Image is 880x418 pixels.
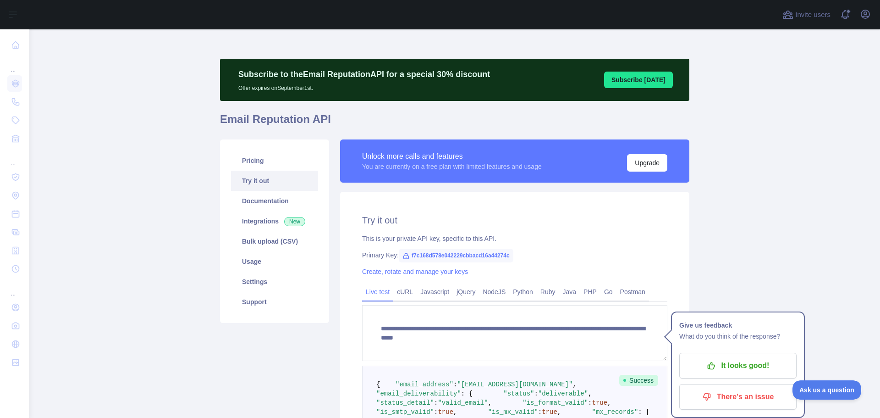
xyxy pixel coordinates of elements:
span: "email_address" [396,381,453,388]
button: Upgrade [627,154,667,172]
button: Invite users [781,7,832,22]
div: ... [7,55,22,73]
div: Primary Key: [362,251,667,260]
span: : [ [638,408,649,416]
a: cURL [393,284,417,299]
span: New [284,217,305,226]
span: Success [619,375,658,386]
span: Invite users [795,10,830,20]
span: "email_deliverability" [376,390,461,397]
a: Pricing [231,150,318,171]
a: Javascript [417,284,453,299]
span: true [592,399,608,407]
span: , [588,390,592,397]
span: , [453,408,457,416]
a: NodeJS [479,284,509,299]
span: "is_mx_valid" [488,408,538,416]
span: "[EMAIL_ADDRESS][DOMAIN_NAME]" [457,381,572,388]
span: , [557,408,561,416]
p: What do you think of the response? [679,331,797,342]
a: Try it out [231,171,318,191]
p: It looks good! [686,358,790,373]
a: Java [559,284,580,299]
div: You are currently on a free plan with limited features and usage [362,162,542,171]
span: : { [461,390,473,397]
span: true [438,408,453,416]
div: Unlock more calls and features [362,151,542,162]
span: : [434,408,438,416]
iframe: Toggle Customer Support [792,380,862,400]
div: ... [7,149,22,167]
span: "mx_records" [592,408,638,416]
a: Bulk upload (CSV) [231,231,318,251]
p: Subscribe to the Email Reputation API for a special 30 % discount [238,68,490,81]
a: Usage [231,251,318,272]
div: ... [7,279,22,297]
a: Postman [616,284,649,299]
div: This is your private API key, specific to this API. [362,234,667,243]
span: : [538,408,542,416]
a: Python [509,284,537,299]
span: , [573,381,577,388]
a: Ruby [537,284,559,299]
span: , [488,399,492,407]
a: Settings [231,272,318,292]
span: true [542,408,557,416]
span: : [434,399,438,407]
a: Live test [362,284,393,299]
span: , [607,399,611,407]
span: { [376,381,380,388]
span: f7c168d578e042229cbbacd16a44274c [399,249,513,262]
p: There's an issue [686,389,790,405]
button: Subscribe [DATE] [604,72,673,88]
span: : [453,381,457,388]
a: jQuery [453,284,479,299]
a: PHP [580,284,600,299]
h2: Try it out [362,214,667,227]
span: "status" [503,390,534,397]
a: Create, rotate and manage your keys [362,268,468,275]
span: "is_format_valid" [522,399,588,407]
span: : [588,399,592,407]
a: Support [231,292,318,312]
span: "deliverable" [538,390,588,397]
a: Documentation [231,191,318,211]
button: There's an issue [679,384,797,410]
span: "status_detail" [376,399,434,407]
button: It looks good! [679,353,797,379]
a: Integrations New [231,211,318,231]
p: Offer expires on September 1st. [238,81,490,92]
span: "valid_email" [438,399,488,407]
a: Go [600,284,616,299]
h1: Email Reputation API [220,112,689,134]
span: : [534,390,538,397]
h1: Give us feedback [679,320,797,331]
span: "is_smtp_valid" [376,408,434,416]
